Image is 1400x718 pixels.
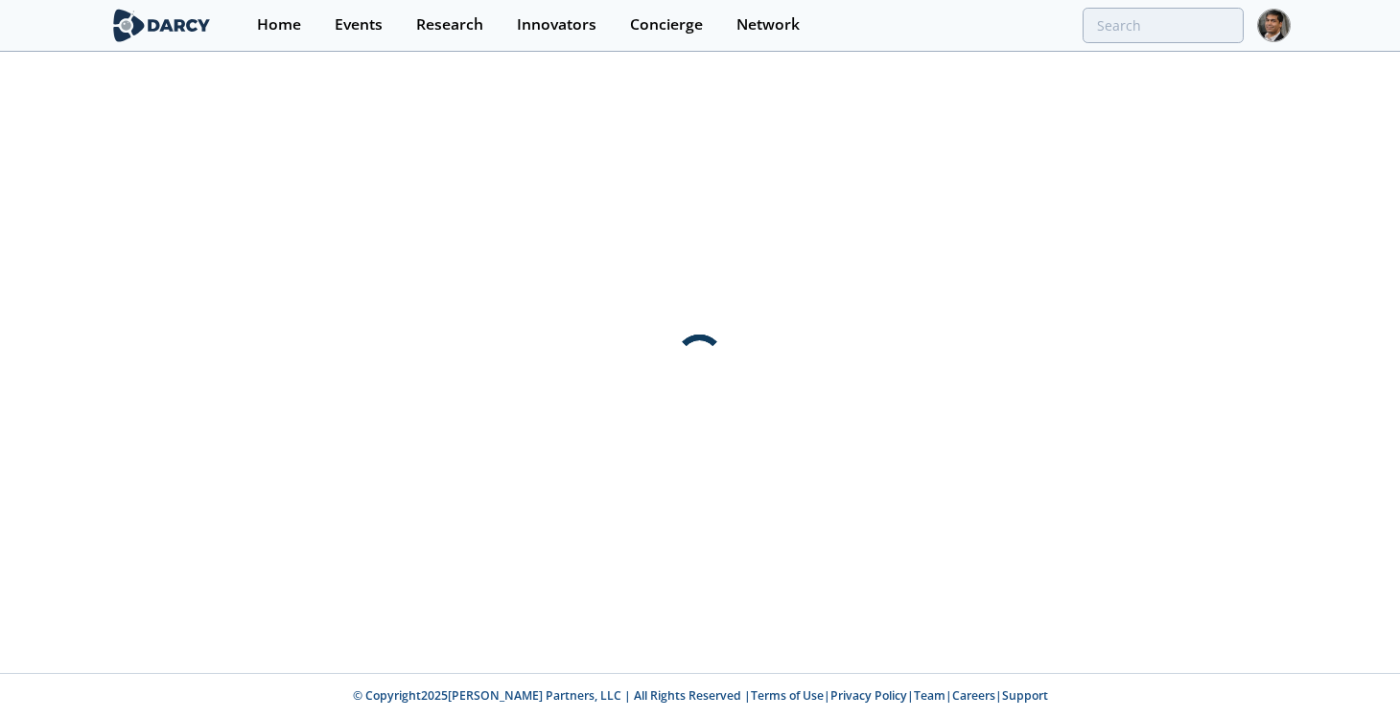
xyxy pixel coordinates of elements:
img: logo-wide.svg [109,9,214,42]
a: Terms of Use [751,687,824,704]
a: Support [1002,687,1048,704]
p: © Copyright 2025 [PERSON_NAME] Partners, LLC | All Rights Reserved | | | | | [36,687,1364,705]
a: Privacy Policy [830,687,907,704]
div: Network [736,17,800,33]
div: Home [257,17,301,33]
input: Advanced Search [1083,8,1244,43]
a: Team [914,687,945,704]
div: Concierge [630,17,703,33]
div: Events [335,17,383,33]
img: Profile [1257,9,1291,42]
a: Careers [952,687,995,704]
div: Research [416,17,483,33]
div: Innovators [517,17,596,33]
